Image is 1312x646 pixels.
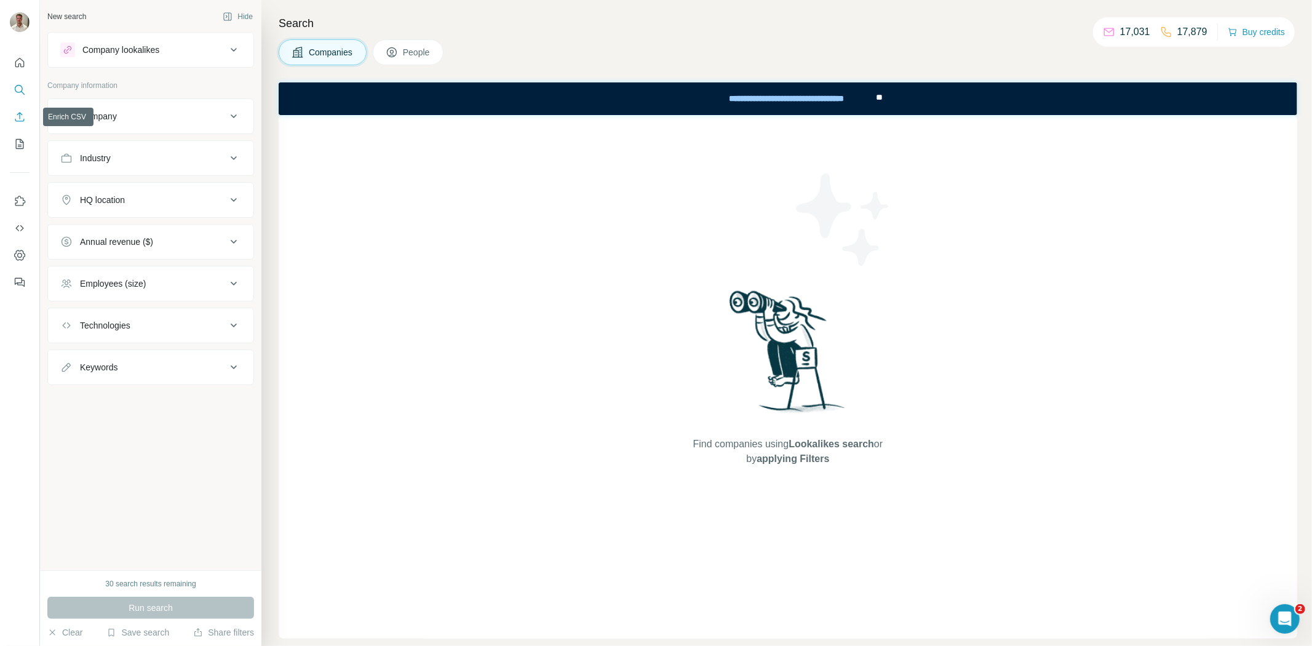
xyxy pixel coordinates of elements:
span: Companies [309,46,354,58]
button: Employees (size) [48,269,253,298]
div: 30 search results remaining [105,578,196,589]
span: Find companies using or by [690,437,886,466]
div: Keywords [80,361,117,373]
button: Dashboard [10,244,30,266]
button: Use Surfe on LinkedIn [10,190,30,212]
p: Company information [47,80,254,91]
button: Share filters [193,626,254,639]
button: Industry [48,143,253,173]
span: Lookalikes search [789,439,874,449]
button: HQ location [48,185,253,215]
button: My lists [10,133,30,155]
iframe: Intercom live chat [1270,604,1300,634]
div: Company lookalikes [82,44,159,56]
p: 17,031 [1120,25,1150,39]
button: Search [10,79,30,101]
button: Quick start [10,52,30,74]
button: Enrich CSV [10,106,30,128]
button: Keywords [48,353,253,382]
div: Company [80,110,117,122]
button: Buy credits [1228,23,1285,41]
img: Surfe Illustration - Woman searching with binoculars [724,287,852,425]
h4: Search [279,15,1297,32]
span: applying Filters [757,453,829,464]
button: Company [48,102,253,131]
button: Clear [47,626,82,639]
button: Annual revenue ($) [48,227,253,257]
div: HQ location [80,194,125,206]
div: New search [47,11,86,22]
button: Save search [106,626,169,639]
button: Company lookalikes [48,35,253,65]
button: Technologies [48,311,253,340]
iframe: Banner [279,82,1297,115]
p: 17,879 [1177,25,1207,39]
span: 2 [1295,604,1305,614]
div: Annual revenue ($) [80,236,153,248]
button: Feedback [10,271,30,293]
button: Use Surfe API [10,217,30,239]
div: Employees (size) [80,277,146,290]
span: People [403,46,431,58]
img: Surfe Illustration - Stars [788,164,899,275]
button: Hide [214,7,261,26]
img: Avatar [10,12,30,32]
div: Technologies [80,319,130,332]
div: Industry [80,152,111,164]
